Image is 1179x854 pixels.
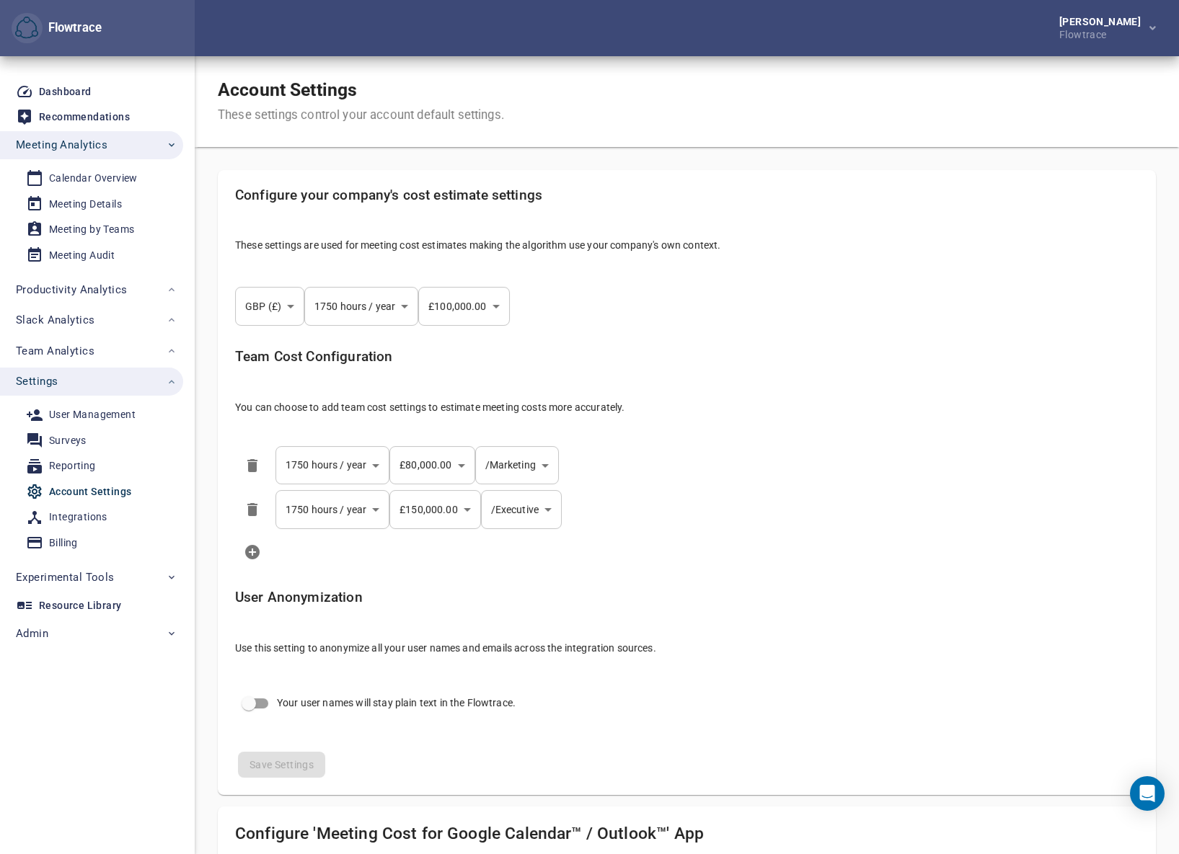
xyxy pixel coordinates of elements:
[12,13,102,44] div: Flowtrace
[49,406,136,424] div: User Management
[49,169,138,187] div: Calendar Overview
[235,400,1139,414] p: You can choose to add team cost settings to estimate meeting costs more accurately.
[235,187,1139,204] h5: Configure your company's cost estimate settings
[481,490,562,529] div: /Executive
[49,246,115,264] div: Meeting Audit
[218,79,504,101] h1: Account Settings
[49,534,78,552] div: Billing
[275,490,389,529] div: 1750 hours / year
[16,568,115,587] span: Experimental Tools
[16,311,94,329] span: Slack Analytics
[49,457,96,475] div: Reporting
[235,641,1139,655] p: Use this setting to anonymize all your user names and emails across the integration sources.
[235,590,1139,606] h5: User Anonymization
[304,287,418,326] div: 1750 hours / year
[235,448,270,483] button: Delete this item
[389,446,474,485] div: £80,000.00
[39,108,130,126] div: Recommendations
[49,195,122,213] div: Meeting Details
[1059,17,1147,27] div: [PERSON_NAME]
[39,83,92,101] div: Dashboard
[235,287,304,326] div: GBP (£)
[16,342,94,360] span: Team Analytics
[389,490,480,529] div: £150,000.00
[1130,776,1165,811] div: Open Intercom Messenger
[16,135,107,154] span: Meeting Analytics
[235,535,270,569] button: Add new item
[475,446,559,485] div: /Marketing
[15,17,38,40] img: Flowtrace
[43,19,102,37] div: Flowtrace
[49,221,134,239] div: Meeting by Teams
[49,432,87,450] div: Surveys
[49,508,107,526] div: Integrations
[235,349,1139,365] h5: Team Cost Configuration
[224,578,1150,678] div: You can choose to anonymize your users emails and names from the Flowtrace users. This setting is...
[39,597,121,615] div: Resource Library
[275,446,389,485] div: 1750 hours / year
[418,287,509,326] div: £100,000.00
[235,492,270,527] button: Delete this item
[235,824,1139,843] h4: Configure 'Meeting Cost for Google Calendar™ / Outlook™' App
[1036,12,1167,44] button: [PERSON_NAME]Flowtrace
[49,483,131,501] div: Account Settings
[224,337,1150,437] div: You can define here team average values to get more accurate estimates across your organization. ...
[12,13,43,44] button: Flowtrace
[224,678,532,729] div: Your user names will stay plain text in the Flowtrace.
[1059,27,1147,40] div: Flowtrace
[16,280,127,299] span: Productivity Analytics
[16,624,48,643] span: Admin
[16,372,58,391] span: Settings
[235,238,1139,252] p: These settings are used for meeting cost estimates making the algorithm use your company's own co...
[224,176,1150,276] div: This settings applies to all your meeting cost estimates in the Flowtrace platform. Example: In 2...
[218,107,504,124] div: These settings control your account default settings.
